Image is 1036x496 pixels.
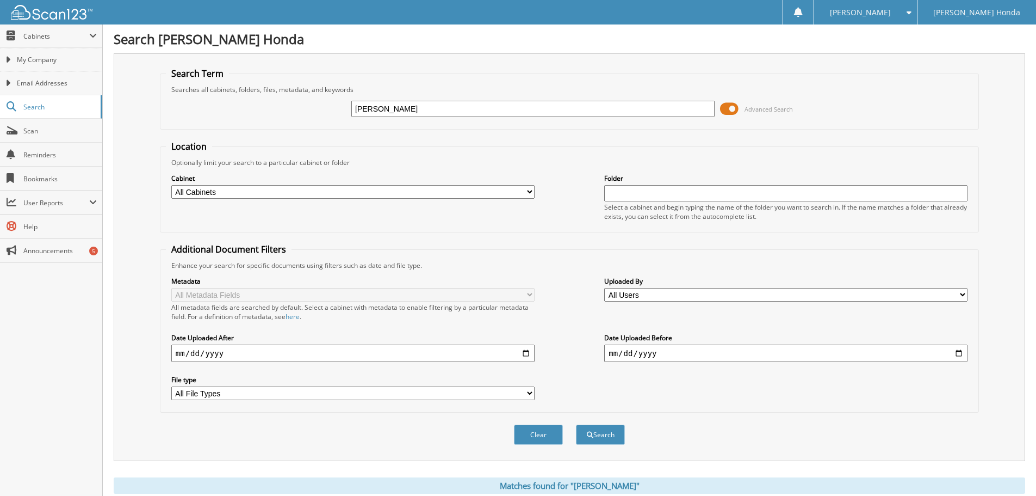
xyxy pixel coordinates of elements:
[166,68,229,79] legend: Search Term
[23,32,89,41] span: Cabinets
[171,303,535,321] div: All metadata fields are searched by default. Select a cabinet with metadata to enable filtering b...
[166,140,212,152] legend: Location
[286,312,300,321] a: here
[514,425,563,445] button: Clear
[171,333,535,342] label: Date Uploaded After
[166,261,973,270] div: Enhance your search for specific documents using filters such as date and file type.
[114,30,1025,48] h1: Search [PERSON_NAME] Honda
[166,158,973,167] div: Optionally limit your search to a particular cabinet or folder
[171,174,535,183] label: Cabinet
[166,243,291,255] legend: Additional Document Filters
[166,85,973,94] div: Searches all cabinets, folders, files, metadata, and keywords
[982,444,1036,496] iframe: Chat Widget
[604,277,967,286] label: Uploaded By
[23,198,89,207] span: User Reports
[604,345,967,362] input: end
[933,9,1020,16] span: [PERSON_NAME] Honda
[171,277,535,286] label: Metadata
[830,9,891,16] span: [PERSON_NAME]
[114,477,1025,494] div: Matches found for "[PERSON_NAME]"
[604,333,967,342] label: Date Uploaded Before
[23,126,97,136] span: Scan
[171,375,535,384] label: File type
[576,425,625,445] button: Search
[23,246,97,255] span: Announcements
[17,78,97,88] span: Email Addresses
[745,105,793,113] span: Advanced Search
[23,150,97,160] span: Reminders
[23,174,97,183] span: Bookmarks
[171,345,535,362] input: start
[17,55,97,65] span: My Company
[11,5,92,20] img: scan123-logo-white.svg
[23,222,97,231] span: Help
[604,174,967,183] label: Folder
[23,102,95,112] span: Search
[604,203,967,221] div: Select a cabinet and begin typing the name of the folder you want to search in. If the name match...
[89,247,98,255] div: 5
